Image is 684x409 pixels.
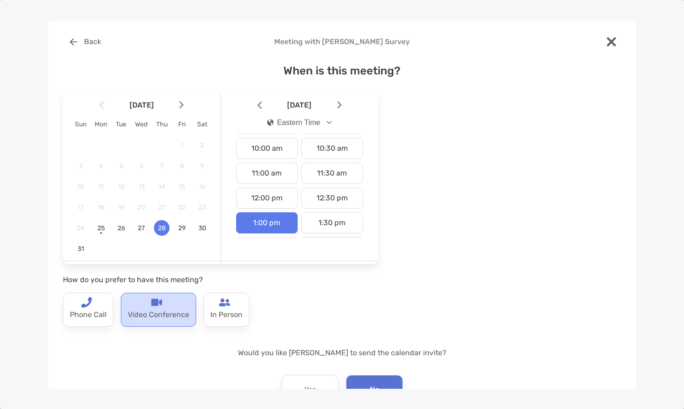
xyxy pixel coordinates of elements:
[264,101,335,109] span: [DATE]
[301,212,363,233] div: 1:30 pm
[194,204,210,211] span: 23
[210,308,243,323] p: In Person
[113,183,129,191] span: 12
[337,101,342,109] img: Arrow icon
[194,224,210,232] span: 30
[113,224,129,232] span: 26
[192,120,212,128] div: Sat
[131,120,152,128] div: Wed
[93,224,109,232] span: 25
[172,120,192,128] div: Fri
[194,162,210,170] span: 9
[154,162,170,170] span: 7
[174,162,190,170] span: 8
[236,163,298,184] div: 11:00 am
[257,101,262,109] img: Arrow icon
[154,204,170,211] span: 21
[152,120,172,128] div: Thu
[607,37,616,46] img: close modal
[174,204,190,211] span: 22
[93,204,109,211] span: 18
[174,224,190,232] span: 29
[63,64,622,77] h4: When is this meeting?
[128,308,189,323] p: Video Conference
[194,183,210,191] span: 16
[154,224,170,232] span: 28
[304,383,316,398] p: Yes
[236,212,298,233] div: 1:00 pm
[134,204,149,211] span: 20
[63,347,622,358] p: Would you like [PERSON_NAME] to send the calendar invite?
[154,183,170,191] span: 14
[73,224,89,232] span: 24
[73,245,89,253] span: 31
[219,297,230,308] img: type-call
[174,142,190,149] span: 1
[301,237,363,258] div: 2:30 pm
[236,187,298,209] div: 12:00 pm
[70,38,77,45] img: button icon
[179,101,184,109] img: Arrow icon
[113,204,129,211] span: 19
[71,120,91,128] div: Sun
[267,119,273,126] img: icon
[70,308,107,323] p: Phone Call
[194,142,210,149] span: 2
[93,183,109,191] span: 11
[113,162,129,170] span: 5
[301,163,363,184] div: 11:30 am
[301,187,363,209] div: 12:30 pm
[81,297,92,308] img: type-call
[73,162,89,170] span: 3
[236,237,298,258] div: 2:00 pm
[73,183,89,191] span: 10
[301,138,363,159] div: 10:30 am
[267,119,320,127] div: Eastern Time
[106,101,177,109] span: [DATE]
[63,32,108,52] button: Back
[111,120,131,128] div: Tue
[259,112,339,133] button: iconEastern Time
[73,204,89,211] span: 17
[174,183,190,191] span: 15
[370,383,379,398] p: No
[63,274,378,285] p: How do you prefer to have this meeting?
[151,297,162,308] img: type-call
[236,138,298,159] div: 10:00 am
[99,101,104,109] img: Arrow icon
[134,162,149,170] span: 6
[134,183,149,191] span: 13
[63,37,622,46] h4: Meeting with [PERSON_NAME] Survey
[91,120,111,128] div: Mon
[134,224,149,232] span: 27
[93,162,109,170] span: 4
[326,121,332,124] img: Open dropdown arrow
